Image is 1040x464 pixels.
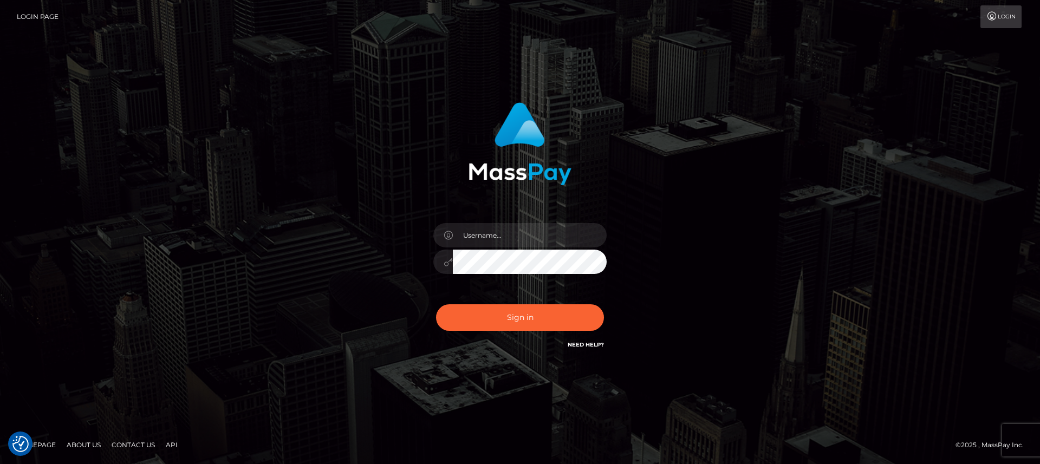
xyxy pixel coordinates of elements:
[161,436,182,453] a: API
[12,436,29,452] button: Consent Preferences
[453,223,607,247] input: Username...
[436,304,604,331] button: Sign in
[12,436,29,452] img: Revisit consent button
[12,436,60,453] a: Homepage
[107,436,159,453] a: Contact Us
[469,102,571,185] img: MassPay Login
[955,439,1032,451] div: © 2025 , MassPay Inc.
[568,341,604,348] a: Need Help?
[17,5,58,28] a: Login Page
[980,5,1022,28] a: Login
[62,436,105,453] a: About Us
